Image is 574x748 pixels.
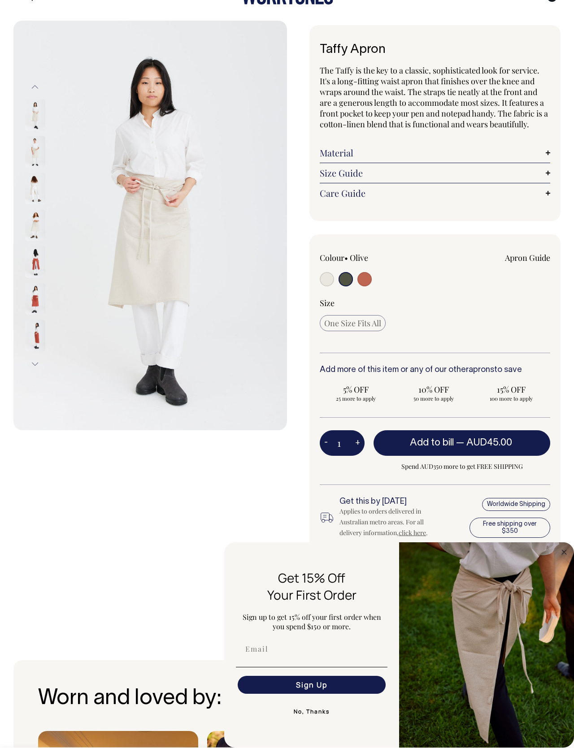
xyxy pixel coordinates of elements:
a: click here [399,529,426,537]
img: 5e34ad8f-4f05-4173-92a8-ea475ee49ac9.jpeg [399,543,574,748]
span: 100 more to apply [480,395,543,402]
h3: Worn and loved by: [38,687,536,711]
span: • [344,253,348,264]
img: natural [13,21,287,431]
span: — [456,439,514,448]
span: 5% OFF [324,385,387,395]
div: Colour [320,253,412,264]
span: 10% OFF [402,385,465,395]
button: No, Thanks [236,703,387,721]
img: natural [25,137,45,168]
button: Previous [28,77,42,97]
button: + [351,435,365,453]
div: Applies to orders delivered in Australian metro areas. For all delivery information, . [339,506,445,539]
label: Olive [350,253,368,264]
a: Size Guide [320,168,550,179]
a: Material [320,148,550,159]
input: One Size Fits All [320,316,386,332]
button: Next [28,355,42,375]
span: 25 more to apply [324,395,387,402]
input: 5% OFF 25 more to apply [320,382,392,405]
span: Get 15% Off [278,570,345,587]
img: rust [25,320,45,352]
img: natural [25,210,45,242]
h6: Add more of this item or any of our other to save [320,366,550,375]
h6: Get this by [DATE] [339,498,445,507]
span: AUD45.00 [466,439,512,448]
span: One Size Fits All [324,318,381,329]
span: The Taffy is the key to a classic, sophisticated look for service. It's a long-fitting waist apro... [320,65,548,130]
button: Close dialog [559,547,570,558]
input: Email [238,640,386,658]
img: natural [25,173,45,205]
a: Apron Guide [505,253,550,264]
button: Sign Up [238,676,386,694]
div: Size [320,298,550,309]
div: FLYOUT Form [224,543,574,748]
span: 15% OFF [480,385,543,395]
span: 50 more to apply [402,395,465,402]
img: natural [25,100,45,131]
span: Add to bill [410,439,454,448]
span: Spend AUD350 more to get FREE SHIPPING [374,462,550,472]
input: 15% OFF 100 more to apply [475,382,548,405]
h1: Taffy Apron [320,43,550,57]
a: aprons [469,367,494,374]
img: rust [25,247,45,278]
button: - [320,435,332,453]
img: rust [25,284,45,315]
input: 10% OFF 50 more to apply [397,382,470,405]
button: Add to bill —AUD45.00 [374,431,550,456]
a: Care Guide [320,188,550,199]
img: underline [236,667,387,668]
span: Your First Order [267,587,357,604]
span: Sign up to get 15% off your first order when you spend $150 or more. [243,613,381,631]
